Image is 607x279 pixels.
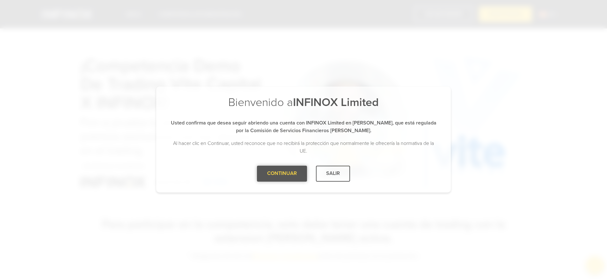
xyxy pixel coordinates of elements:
[293,95,379,109] strong: INFINOX Limited
[171,120,436,134] strong: Usted confirma que desea seguir abriendo una cuenta con INFINOX Limited en [PERSON_NAME], que est...
[257,166,307,181] div: CONTINUAR
[169,95,438,119] h2: Bienvenido a
[169,139,438,155] p: Al hacer clic en Continuar, usted reconoce que no recibirá la protección que normalmente le ofrec...
[316,166,350,181] div: SALIR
